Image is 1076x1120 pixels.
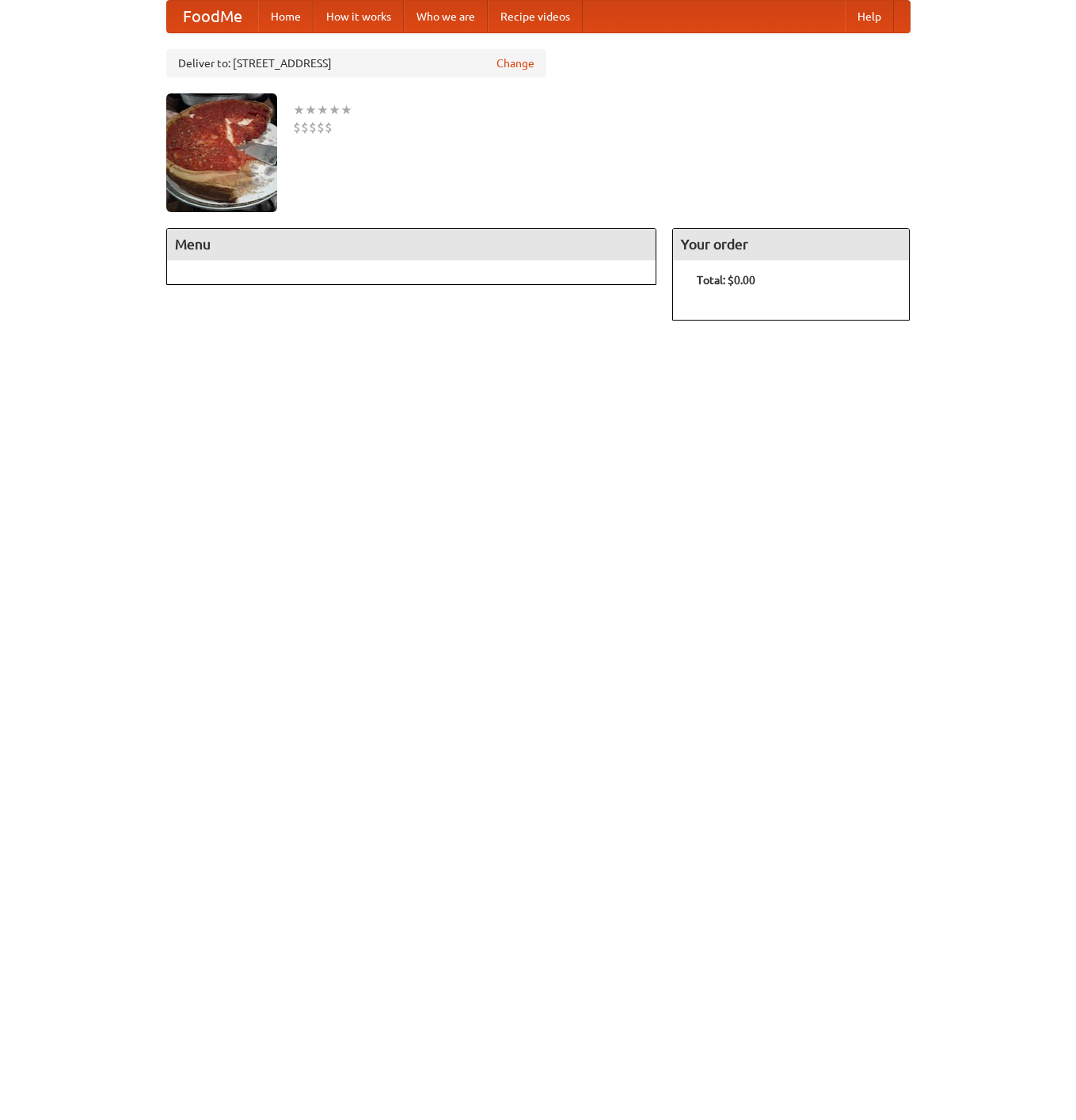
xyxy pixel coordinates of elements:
li: $ [325,119,333,136]
div: Deliver to: [STREET_ADDRESS] [166,49,546,78]
a: Home [258,1,314,32]
h4: Menu [167,229,656,260]
li: $ [301,119,309,136]
a: Help [845,1,894,32]
h4: Your order [673,229,909,260]
li: ★ [305,101,317,119]
li: $ [293,119,301,136]
li: ★ [293,101,305,119]
li: ★ [340,101,352,119]
a: FoodMe [167,1,258,32]
img: angular.jpg [166,93,277,212]
li: $ [317,119,325,136]
a: Who we are [404,1,488,32]
b: Total: $0.00 [697,274,755,287]
a: Recipe videos [488,1,583,32]
a: Change [496,55,534,71]
li: ★ [317,101,329,119]
li: $ [309,119,317,136]
li: ★ [329,101,340,119]
a: How it works [314,1,404,32]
